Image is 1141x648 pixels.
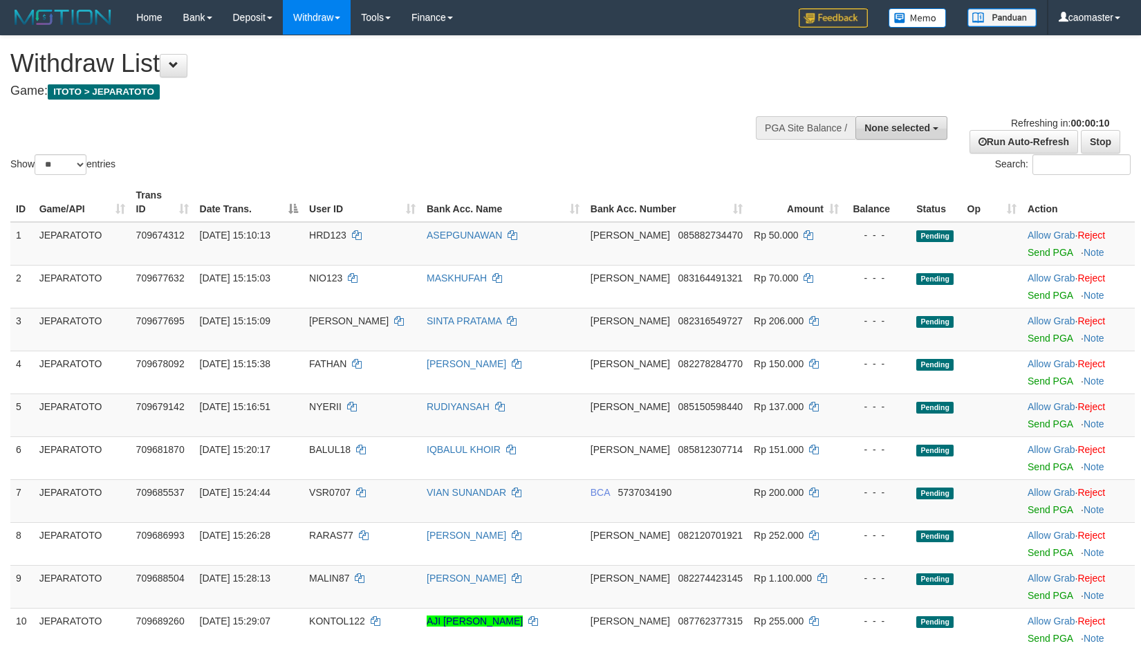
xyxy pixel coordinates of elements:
[1028,272,1075,284] a: Allow Grab
[136,573,185,584] span: 709688504
[136,272,185,284] span: 709677632
[1028,333,1073,344] a: Send PGA
[309,272,342,284] span: NIO123
[48,84,160,100] span: ITOTO > JEPARATOTO
[1084,547,1104,558] a: Note
[1028,487,1077,498] span: ·
[1084,590,1104,601] a: Note
[10,308,34,351] td: 3
[754,444,804,455] span: Rp 151.000
[1028,590,1073,601] a: Send PGA
[678,444,743,455] span: Copy 085812307714 to clipboard
[916,316,954,328] span: Pending
[850,485,905,499] div: - - -
[1077,230,1105,241] a: Reject
[34,436,131,479] td: JEPARATOTO
[1084,376,1104,387] a: Note
[200,573,270,584] span: [DATE] 15:28:13
[10,436,34,479] td: 6
[1028,530,1077,541] span: ·
[850,443,905,456] div: - - -
[10,7,115,28] img: MOTION_logo.png
[309,315,389,326] span: [PERSON_NAME]
[10,351,34,394] td: 4
[1022,265,1135,308] td: ·
[754,230,799,241] span: Rp 50.000
[1084,333,1104,344] a: Note
[200,487,270,498] span: [DATE] 15:24:44
[1028,401,1077,412] span: ·
[136,230,185,241] span: 709674312
[1077,487,1105,498] a: Reject
[10,222,34,266] td: 1
[678,358,743,369] span: Copy 082278284770 to clipboard
[34,522,131,565] td: JEPARATOTO
[427,487,506,498] a: VIAN SUNANDAR
[1028,315,1075,326] a: Allow Grab
[1022,308,1135,351] td: ·
[756,116,855,140] div: PGA Site Balance /
[200,272,270,284] span: [DATE] 15:15:03
[131,183,194,222] th: Trans ID: activate to sort column ascending
[916,616,954,628] span: Pending
[844,183,911,222] th: Balance
[995,154,1131,175] label: Search:
[591,573,670,584] span: [PERSON_NAME]
[421,183,585,222] th: Bank Acc. Name: activate to sort column ascending
[618,487,671,498] span: Copy 5737034190 to clipboard
[591,401,670,412] span: [PERSON_NAME]
[200,615,270,627] span: [DATE] 15:29:07
[427,358,506,369] a: [PERSON_NAME]
[309,530,353,541] span: RARAS77
[970,130,1078,154] a: Run Auto-Refresh
[591,615,670,627] span: [PERSON_NAME]
[427,230,502,241] a: ASEPGUNAWAN
[10,565,34,608] td: 9
[309,615,365,627] span: KONTOL122
[136,315,185,326] span: 709677695
[309,487,351,498] span: VSR0707
[1077,444,1105,455] a: Reject
[754,401,804,412] span: Rp 137.000
[754,315,804,326] span: Rp 206.000
[1022,222,1135,266] td: ·
[916,488,954,499] span: Pending
[34,308,131,351] td: JEPARATOTO
[1077,272,1105,284] a: Reject
[754,272,799,284] span: Rp 70.000
[10,394,34,436] td: 5
[1011,118,1109,129] span: Refreshing in:
[10,183,34,222] th: ID
[678,401,743,412] span: Copy 085150598440 to clipboard
[916,530,954,542] span: Pending
[10,522,34,565] td: 8
[136,358,185,369] span: 709678092
[10,154,115,175] label: Show entries
[678,230,743,241] span: Copy 085882734470 to clipboard
[850,228,905,242] div: - - -
[916,230,954,242] span: Pending
[754,615,804,627] span: Rp 255.000
[585,183,748,222] th: Bank Acc. Number: activate to sort column ascending
[136,487,185,498] span: 709685537
[967,8,1037,27] img: panduan.png
[1032,154,1131,175] input: Search:
[1028,272,1077,284] span: ·
[591,444,670,455] span: [PERSON_NAME]
[304,183,421,222] th: User ID: activate to sort column ascending
[678,530,743,541] span: Copy 082120701921 to clipboard
[1028,573,1075,584] a: Allow Grab
[1077,615,1105,627] a: Reject
[200,444,270,455] span: [DATE] 15:20:17
[427,530,506,541] a: [PERSON_NAME]
[34,479,131,522] td: JEPARATOTO
[1028,444,1077,455] span: ·
[427,615,523,627] a: AJI [PERSON_NAME]
[427,573,506,584] a: [PERSON_NAME]
[916,445,954,456] span: Pending
[34,183,131,222] th: Game/API: activate to sort column ascending
[1028,530,1075,541] a: Allow Grab
[864,122,930,133] span: None selected
[748,183,844,222] th: Amount: activate to sort column ascending
[1028,376,1073,387] a: Send PGA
